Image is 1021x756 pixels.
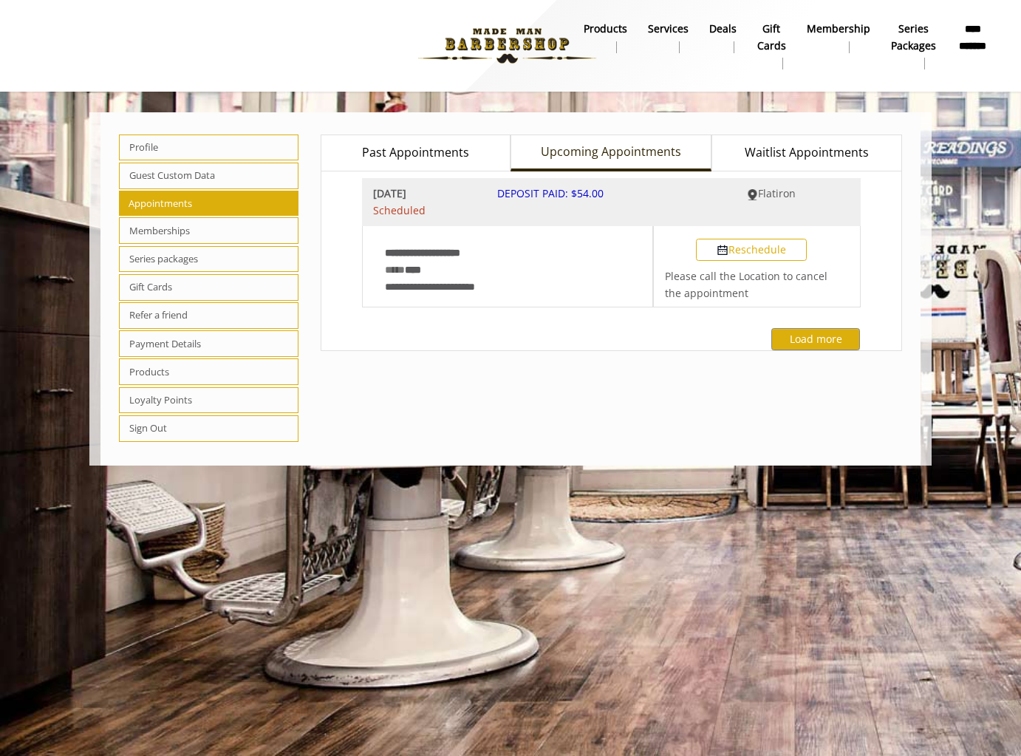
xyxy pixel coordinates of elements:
[747,18,796,73] a: Gift cardsgift cards
[119,134,298,161] span: Profile
[373,202,476,219] span: Scheduled
[119,191,298,216] span: Appointments
[119,274,298,301] span: Gift Cards
[747,189,758,200] img: Flatiron
[771,328,860,350] button: Load more
[119,302,298,329] span: Refer a friend
[119,387,298,414] span: Loyalty Points
[881,18,946,73] a: Series packagesSeries packages
[758,186,796,200] span: Flatiron
[745,143,869,163] span: Waitlist Appointments
[497,186,604,200] span: DEPOSIT PAID: $54.00
[709,21,737,37] b: Deals
[696,239,807,261] button: Reschedule
[119,217,298,244] span: Memberships
[362,143,469,163] span: Past Appointments
[807,21,870,37] b: Membership
[638,18,699,57] a: ServicesServices
[717,245,728,256] img: Reschedule
[119,246,298,273] span: Series packages
[119,163,298,189] span: Guest Custom Data
[665,269,827,299] span: Please call the Location to cancel the appointment
[584,21,627,37] b: products
[119,330,298,357] span: Payment Details
[699,18,747,57] a: DealsDeals
[541,143,681,162] span: Upcoming Appointments
[119,415,298,442] span: Sign Out
[891,21,936,54] b: Series packages
[373,185,476,202] b: [DATE]
[119,358,298,385] span: Products
[573,18,638,57] a: Productsproducts
[648,21,689,37] b: Services
[406,5,609,86] img: Made Man Barbershop logo
[796,18,881,57] a: MembershipMembership
[757,21,786,54] b: gift cards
